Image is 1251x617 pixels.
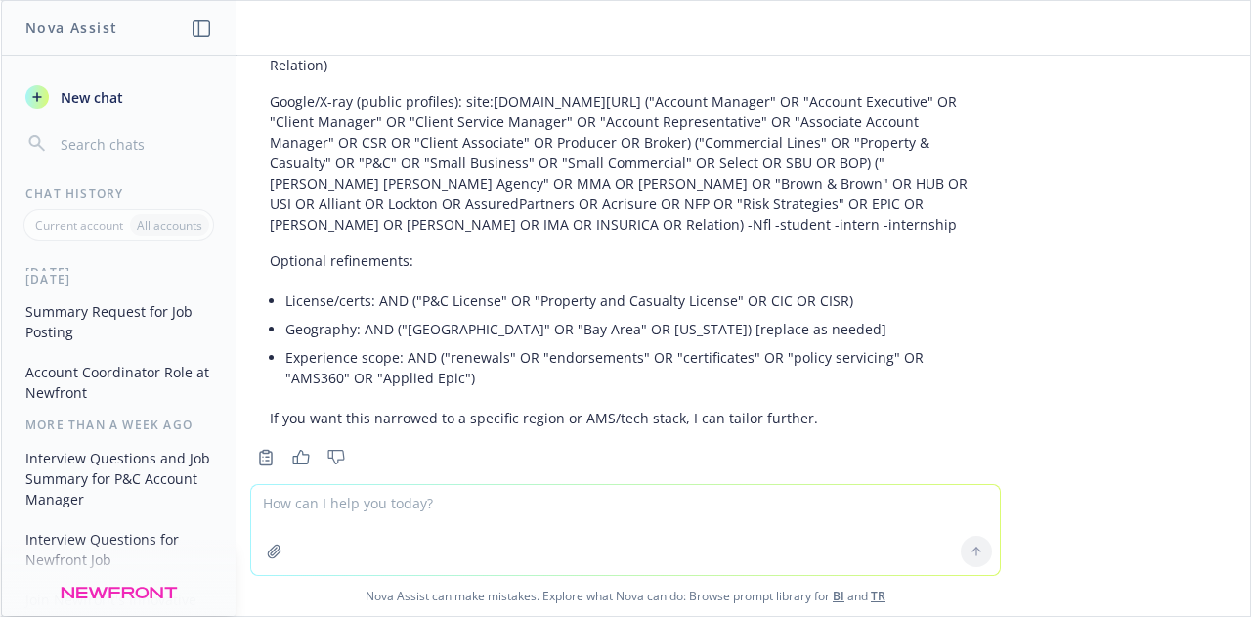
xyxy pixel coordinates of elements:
[270,250,981,271] p: Optional refinements:
[257,449,275,466] svg: Copy to clipboard
[18,79,220,114] button: New chat
[285,315,981,343] li: Geography: AND ("[GEOGRAPHIC_DATA]" OR "Bay Area" OR [US_STATE]) [replace as needed]
[321,444,352,471] button: Thumbs down
[285,286,981,315] li: License/certs: AND ("P&C License" OR "Property and Casualty License" OR CIC OR CISR)
[57,87,123,108] span: New chat
[2,185,236,201] div: Chat History
[2,264,236,281] div: [DATE]
[2,417,236,433] div: More than a week ago
[2,271,236,287] div: [DATE]
[137,217,202,234] p: All accounts
[25,18,117,38] h1: Nova Assist
[18,442,220,515] button: Interview Questions and Job Summary for P&C Account Manager
[833,588,844,604] a: BI
[57,130,212,157] input: Search chats
[270,91,981,235] p: Google/X-ray (public profiles): site:[DOMAIN_NAME][URL] ("Account Manager" OR "Account Executive"...
[270,408,981,428] p: If you want this narrowed to a specific region or AMS/tech stack, I can tailor further.
[18,295,220,348] button: Summary Request for Job Posting
[18,523,220,576] button: Interview Questions for Newfront Job
[35,217,123,234] p: Current account
[285,343,981,392] li: Experience scope: AND ("renewals" OR "endorsements" OR "certificates" OR "policy servicing" OR "A...
[18,356,220,409] button: Account Coordinator Role at Newfront
[9,576,1242,616] span: Nova Assist can make mistakes. Explore what Nova can do: Browse prompt library for and
[871,588,885,604] a: TR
